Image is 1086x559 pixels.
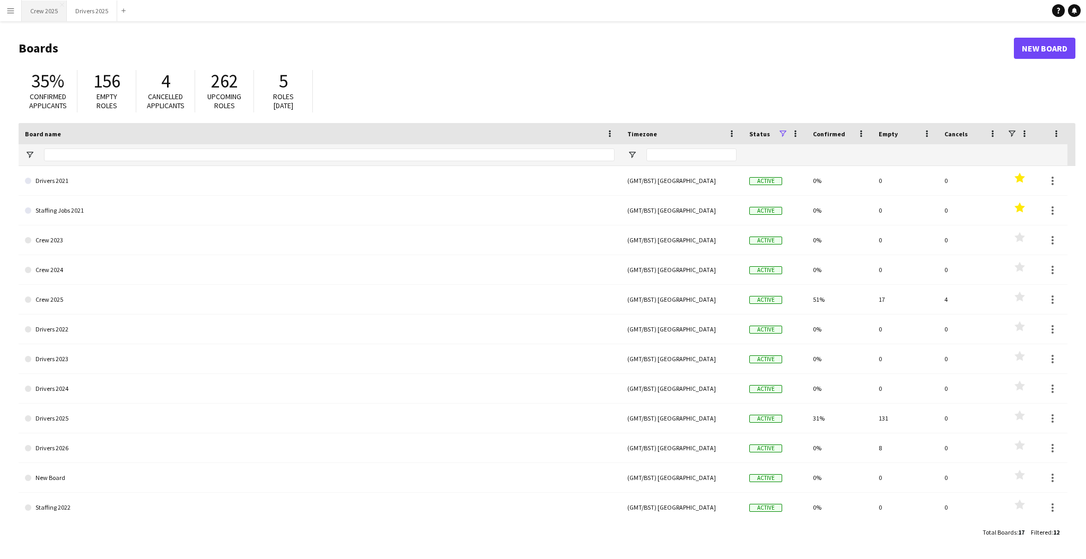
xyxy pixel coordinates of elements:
[161,69,170,93] span: 4
[25,255,615,285] a: Crew 2024
[621,255,743,284] div: (GMT/BST) [GEOGRAPHIC_DATA]
[938,255,1004,284] div: 0
[621,374,743,403] div: (GMT/BST) [GEOGRAPHIC_DATA]
[749,385,782,393] span: Active
[25,130,61,138] span: Board name
[872,493,938,522] div: 0
[872,285,938,314] div: 17
[621,196,743,225] div: (GMT/BST) [GEOGRAPHIC_DATA]
[749,130,770,138] span: Status
[938,493,1004,522] div: 0
[22,1,67,21] button: Crew 2025
[1031,522,1059,543] div: :
[807,493,872,522] div: 0%
[983,528,1017,536] span: Total Boards
[749,504,782,512] span: Active
[621,433,743,462] div: (GMT/BST) [GEOGRAPHIC_DATA]
[938,166,1004,195] div: 0
[1018,528,1024,536] span: 17
[25,433,615,463] a: Drivers 2026
[879,130,898,138] span: Empty
[621,404,743,433] div: (GMT/BST) [GEOGRAPHIC_DATA]
[621,225,743,255] div: (GMT/BST) [GEOGRAPHIC_DATA]
[807,344,872,373] div: 0%
[211,69,238,93] span: 262
[621,463,743,492] div: (GMT/BST) [GEOGRAPHIC_DATA]
[749,444,782,452] span: Active
[983,522,1024,543] div: :
[25,285,615,315] a: Crew 2025
[938,433,1004,462] div: 0
[147,92,185,110] span: Cancelled applicants
[938,225,1004,255] div: 0
[93,69,120,93] span: 156
[29,92,67,110] span: Confirmed applicants
[25,404,615,433] a: Drivers 2025
[807,433,872,462] div: 0%
[207,92,241,110] span: Upcoming roles
[938,374,1004,403] div: 0
[25,463,615,493] a: New Board
[25,374,615,404] a: Drivers 2024
[872,166,938,195] div: 0
[813,130,845,138] span: Confirmed
[807,315,872,344] div: 0%
[938,315,1004,344] div: 0
[749,355,782,363] span: Active
[749,177,782,185] span: Active
[872,374,938,403] div: 0
[749,326,782,334] span: Active
[67,1,117,21] button: Drivers 2025
[621,285,743,314] div: (GMT/BST) [GEOGRAPHIC_DATA]
[25,166,615,196] a: Drivers 2021
[25,225,615,255] a: Crew 2023
[944,130,968,138] span: Cancels
[621,315,743,344] div: (GMT/BST) [GEOGRAPHIC_DATA]
[807,166,872,195] div: 0%
[749,207,782,215] span: Active
[279,69,288,93] span: 5
[872,404,938,433] div: 131
[872,225,938,255] div: 0
[97,92,117,110] span: Empty roles
[872,433,938,462] div: 8
[938,196,1004,225] div: 0
[749,296,782,304] span: Active
[1031,528,1052,536] span: Filtered
[25,344,615,374] a: Drivers 2023
[646,149,737,161] input: Timezone Filter Input
[807,225,872,255] div: 0%
[807,374,872,403] div: 0%
[807,285,872,314] div: 51%
[19,40,1014,56] h1: Boards
[25,315,615,344] a: Drivers 2022
[872,463,938,492] div: 0
[25,150,34,160] button: Open Filter Menu
[1014,38,1075,59] a: New Board
[938,285,1004,314] div: 4
[938,404,1004,433] div: 0
[807,404,872,433] div: 31%
[807,196,872,225] div: 0%
[627,150,637,160] button: Open Filter Menu
[621,166,743,195] div: (GMT/BST) [GEOGRAPHIC_DATA]
[25,493,615,522] a: Staffing 2022
[938,463,1004,492] div: 0
[25,196,615,225] a: Staffing Jobs 2021
[749,474,782,482] span: Active
[938,344,1004,373] div: 0
[749,237,782,244] span: Active
[273,92,294,110] span: Roles [DATE]
[749,415,782,423] span: Active
[627,130,657,138] span: Timezone
[44,149,615,161] input: Board name Filter Input
[807,463,872,492] div: 0%
[749,266,782,274] span: Active
[31,69,64,93] span: 35%
[872,315,938,344] div: 0
[872,344,938,373] div: 0
[621,344,743,373] div: (GMT/BST) [GEOGRAPHIC_DATA]
[872,196,938,225] div: 0
[621,493,743,522] div: (GMT/BST) [GEOGRAPHIC_DATA]
[1053,528,1059,536] span: 12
